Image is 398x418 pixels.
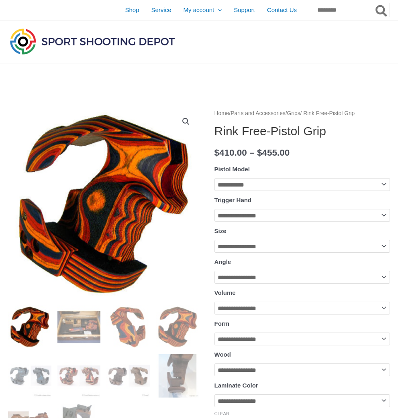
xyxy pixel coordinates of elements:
[8,26,177,56] img: Sport Shooting Depot
[214,197,252,203] label: Trigger Hand
[214,227,227,234] label: Size
[214,320,230,327] label: Form
[214,382,258,389] label: Laminate Color
[8,305,51,349] img: Rink Free-Pistol Grip
[179,114,193,129] a: View full-screen image gallery
[214,258,231,265] label: Angle
[374,3,390,17] button: Search
[57,305,101,349] img: Rink Free-Pistol Grip - Image 2
[287,110,300,116] a: Grips
[214,351,231,358] label: Wood
[214,108,390,119] nav: Breadcrumb
[106,354,150,398] img: Rink Free-Pistol Grip - Image 7
[156,354,199,398] img: Rink Free-Pistol Grip - Image 8
[214,148,247,158] bdi: 410.00
[8,354,51,398] img: Rink Free-Pistol Grip - Image 5
[214,110,229,116] a: Home
[214,166,250,172] label: Pistol Model
[257,148,262,158] span: $
[57,354,101,398] img: Rink Free-Pistol Grip - Image 6
[214,124,390,138] h1: Rink Free-Pistol Grip
[156,305,199,349] img: Rink Free-Pistol Grip
[214,411,230,416] a: Clear options
[257,148,290,158] bdi: 455.00
[214,148,220,158] span: $
[106,305,150,349] img: Rink Free-Pistol Grip - Image 3
[249,148,255,158] span: –
[8,108,199,299] img: Rink Free-Pistol Grip
[231,110,286,116] a: Parts and Accessories
[214,289,236,296] label: Volume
